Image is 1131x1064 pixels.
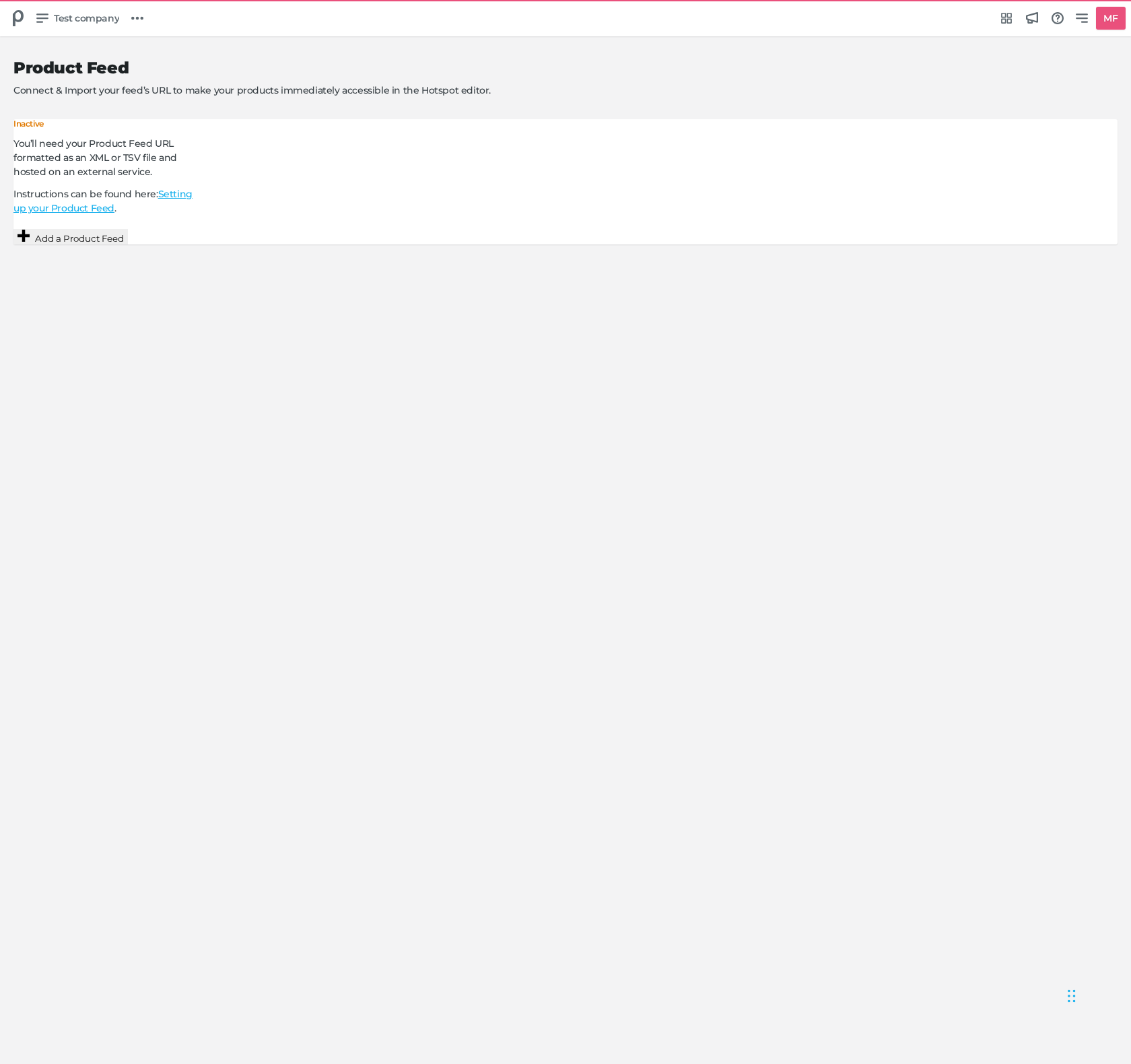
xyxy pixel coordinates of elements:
[1064,962,1131,1027] iframe: Chat Widget
[13,84,1096,98] p: Connect & Import your feed’s URL to make your products immediately accessible in the Hotspot editor.
[13,119,205,129] h6: Inactive
[13,59,1096,78] h2: Product Feed
[1098,7,1123,30] h5: MF
[13,188,193,214] span: Instructions can be found here: .
[1068,976,1076,1016] div: Drag
[995,7,1018,30] a: Integrations Hub
[13,137,205,179] p: You’ll need your Product Feed URL formatted as an XML or TSV file and hosted on an external service.
[13,229,128,244] button: Add a Product Feed
[13,232,128,244] a: Add a Product Feed
[5,5,31,31] div: Test company
[54,11,119,26] span: Test company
